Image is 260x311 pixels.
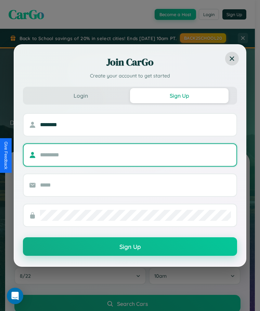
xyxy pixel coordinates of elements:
[23,55,237,69] h2: Join CarGo
[130,88,229,103] button: Sign Up
[31,88,130,103] button: Login
[23,237,237,256] button: Sign Up
[3,142,8,169] div: Give Feedback
[23,72,237,80] p: Create your account to get started
[7,288,23,304] div: Open Intercom Messenger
